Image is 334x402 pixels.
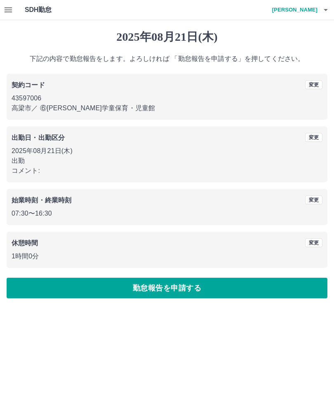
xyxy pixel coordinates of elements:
p: 2025年08月21日(木) [12,146,322,156]
h1: 2025年08月21日(木) [7,30,327,44]
p: 43597006 [12,93,322,103]
p: 1時間0分 [12,251,322,261]
b: 出勤日・出勤区分 [12,134,65,141]
p: 高梁市 ／ ⑥[PERSON_NAME]学童保育・児童館 [12,103,322,113]
p: 07:30 〜 16:30 [12,209,322,218]
b: 始業時刻・終業時刻 [12,197,71,204]
button: 変更 [305,195,322,204]
b: 契約コード [12,81,45,88]
p: コメント: [12,166,322,176]
p: 出勤 [12,156,322,166]
b: 休憩時間 [12,239,38,246]
p: 下記の内容で勤怠報告をします。よろしければ 「勤怠報告を申請する」を押してください。 [7,54,327,64]
button: 勤怠報告を申請する [7,278,327,298]
button: 変更 [305,238,322,247]
button: 変更 [305,80,322,89]
button: 変更 [305,133,322,142]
